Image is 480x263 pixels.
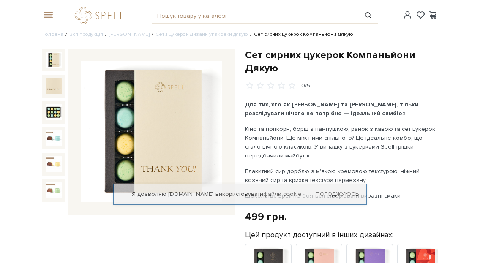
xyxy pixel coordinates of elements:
[69,31,103,38] a: Вся продукція
[155,31,248,38] a: Сети цукерок Дизайн упаковки дякую
[245,100,438,118] p: з.
[46,130,62,146] img: Сет сирних цукерок Компаньйони Дякую
[42,31,63,38] a: Головна
[245,101,418,117] b: Для тих, хто як [PERSON_NAME] та [PERSON_NAME], тільки розслідувати нічого не потрібно — ідеальни...
[263,190,302,198] a: файли cookie
[46,52,62,68] img: Сет сирних цукерок Компаньйони Дякую
[301,82,310,90] div: 0/5
[46,156,62,172] img: Сет сирних цукерок Компаньйони Дякую
[245,125,438,160] p: Кіно та попкорн, борщ з пампушкою, ранок з кавою та сет цукерок Компаньйони. Що між ними спільног...
[114,190,366,198] div: Я дозволяю [DOMAIN_NAME] використовувати
[152,8,358,23] input: Пошук товару у каталозі
[109,31,150,38] a: [PERSON_NAME]
[46,104,62,120] img: Сет сирних цукерок Компаньйони Дякую
[46,182,62,198] img: Сет сирних цукерок Компаньйони Дякую
[316,190,359,198] a: Погоджуюсь
[245,167,438,184] p: Блакитний сир дорблю з м'якою кремовою текстурою, ніжний козячий сир та крихка текстура пармезану.
[248,31,353,38] li: Сет сирних цукерок Компаньйони Дякую
[245,49,438,75] h1: Сет сирних цукерок Компаньйони Дякую
[46,78,62,94] img: Сет сирних цукерок Компаньйони Дякую
[75,7,128,24] a: logo
[245,230,393,240] label: Цей продукт доступний в інших дизайнах:
[81,61,222,202] img: Сет сирних цукерок Компаньйони Дякую
[359,8,378,23] button: Пошук товару у каталозі
[245,210,287,223] div: 499 грн.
